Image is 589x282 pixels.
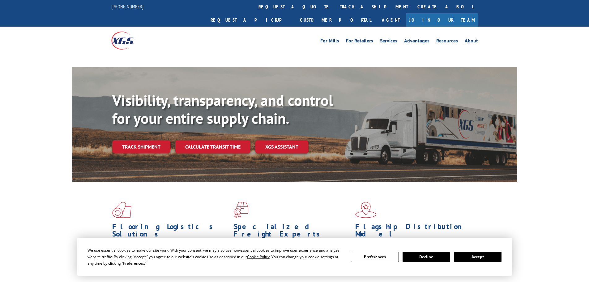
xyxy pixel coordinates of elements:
[206,13,295,27] a: Request a pickup
[380,38,397,45] a: Services
[112,202,131,218] img: xgs-icon-total-supply-chain-intelligence-red
[234,202,248,218] img: xgs-icon-focused-on-flooring-red
[234,223,351,241] h1: Specialized Freight Experts
[436,38,458,45] a: Resources
[87,247,344,267] div: We use essential cookies to make our site work. With your consent, we may also use non-essential ...
[406,13,478,27] a: Join Our Team
[376,13,406,27] a: Agent
[355,202,377,218] img: xgs-icon-flagship-distribution-model-red
[351,252,399,262] button: Preferences
[355,223,472,241] h1: Flagship Distribution Model
[77,238,512,276] div: Cookie Consent Prompt
[247,254,270,259] span: Cookie Policy
[175,140,250,154] a: Calculate transit time
[255,140,308,154] a: XGS ASSISTANT
[403,252,450,262] button: Decline
[112,91,333,128] b: Visibility, transparency, and control for your entire supply chain.
[454,252,502,262] button: Accept
[111,3,143,10] a: [PHONE_NUMBER]
[295,13,376,27] a: Customer Portal
[123,261,144,266] span: Preferences
[320,38,339,45] a: For Mills
[112,140,170,153] a: Track shipment
[404,38,429,45] a: Advantages
[346,38,373,45] a: For Retailers
[112,223,229,241] h1: Flooring Logistics Solutions
[465,38,478,45] a: About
